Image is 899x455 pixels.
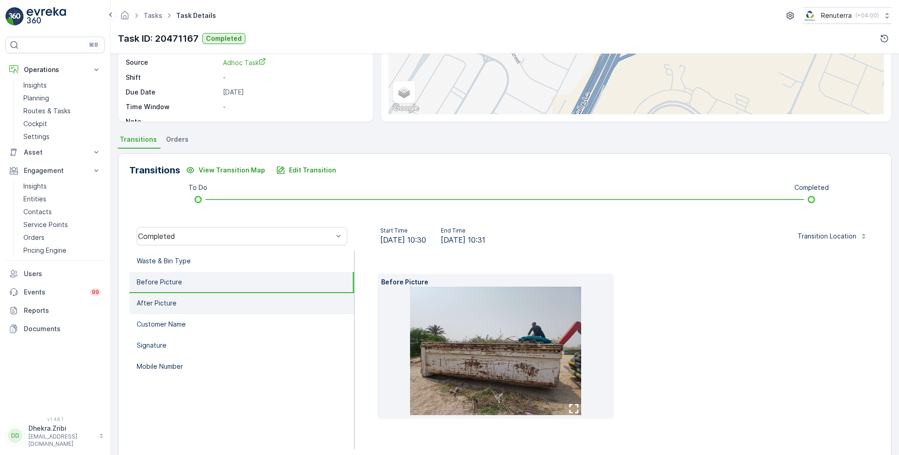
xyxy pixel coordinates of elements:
a: Users [6,265,105,283]
p: Transitions [129,163,180,177]
p: Orders [23,233,44,242]
p: Pricing Engine [23,246,67,255]
p: ⌘B [89,41,98,49]
span: Task Details [174,11,218,20]
a: Pricing Engine [20,244,105,257]
p: After Picture [137,299,177,308]
p: Events [24,288,84,297]
p: Transition Location [798,232,856,241]
p: Mobile Number [137,362,183,371]
a: Insights [20,180,105,193]
p: [EMAIL_ADDRESS][DOMAIN_NAME] [28,433,94,448]
a: Orders [20,231,105,244]
p: Engagement [24,166,86,175]
a: Open this area in Google Maps (opens a new window) [391,102,421,114]
button: Asset [6,143,105,161]
p: Reports [24,306,101,315]
p: Edit Transition [289,166,336,175]
p: To Do [189,183,207,192]
button: Edit Transition [271,163,342,178]
p: Time Window [126,102,219,111]
button: DDDhekra.Zribi[EMAIL_ADDRESS][DOMAIN_NAME] [6,424,105,448]
p: Insights [23,81,47,90]
a: Reports [6,301,105,320]
p: - [223,117,363,126]
p: Insights [23,182,47,191]
p: Operations [24,65,86,74]
p: Service Points [23,220,68,229]
button: Engagement [6,161,105,180]
button: Completed [202,33,245,44]
p: Renuterra [821,11,852,20]
img: e67fa29537da490e987d562715c906a4.jpg [410,287,581,415]
p: Routes & Tasks [23,106,71,116]
a: Homepage [120,14,130,22]
p: [DATE] [223,88,363,97]
p: Customer Name [137,320,186,329]
p: Documents [24,324,101,333]
a: Documents [6,320,105,338]
a: Settings [20,130,105,143]
p: End Time [441,227,485,234]
button: Transition Location [792,229,873,244]
div: DD [8,428,22,443]
a: Insights [20,79,105,92]
img: Screenshot_2024-07-26_at_13.33.01.png [803,11,817,21]
p: 99 [92,289,99,296]
span: [DATE] 10:30 [380,234,426,245]
p: Waste & Bin Type [137,256,191,266]
a: Events99 [6,283,105,301]
p: Cockpit [23,119,47,128]
p: Start Time [380,227,426,234]
img: logo_light-DOdMpM7g.png [27,7,66,26]
p: Note [126,117,219,126]
div: Completed [138,232,333,240]
p: Before Picture [137,277,182,287]
a: Cockpit [20,117,105,130]
a: Routes & Tasks [20,105,105,117]
a: Service Points [20,218,105,231]
p: Asset [24,148,86,157]
p: Entities [23,194,46,204]
span: v 1.48.1 [6,416,105,422]
p: Source [126,58,219,67]
p: Contacts [23,207,52,216]
p: Shift [126,73,219,82]
span: Adhoc Task [223,59,266,67]
p: Signature [137,341,166,350]
a: Layers [394,82,414,102]
p: Settings [23,132,50,141]
p: Planning [23,94,49,103]
p: - [223,102,363,111]
img: logo [6,7,24,26]
p: Before Picture [381,277,610,287]
p: Due Date [126,88,219,97]
a: Adhoc Task [223,58,363,67]
button: Renuterra(+04:00) [803,7,892,24]
p: Task ID: 20471167 [118,32,199,45]
a: Contacts [20,205,105,218]
button: Operations [6,61,105,79]
button: View Transition Map [180,163,271,178]
img: Google [391,102,421,114]
a: Entities [20,193,105,205]
p: Dhekra.Zribi [28,424,94,433]
p: Completed [206,34,242,43]
span: [DATE] 10:31 [441,234,485,245]
a: Tasks [144,11,162,19]
p: ( +04:00 ) [855,12,879,19]
p: Completed [794,183,829,192]
p: Users [24,269,101,278]
p: View Transition Map [199,166,265,175]
span: Transitions [120,135,157,144]
a: Planning [20,92,105,105]
span: Orders [166,135,189,144]
p: - [223,73,363,82]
